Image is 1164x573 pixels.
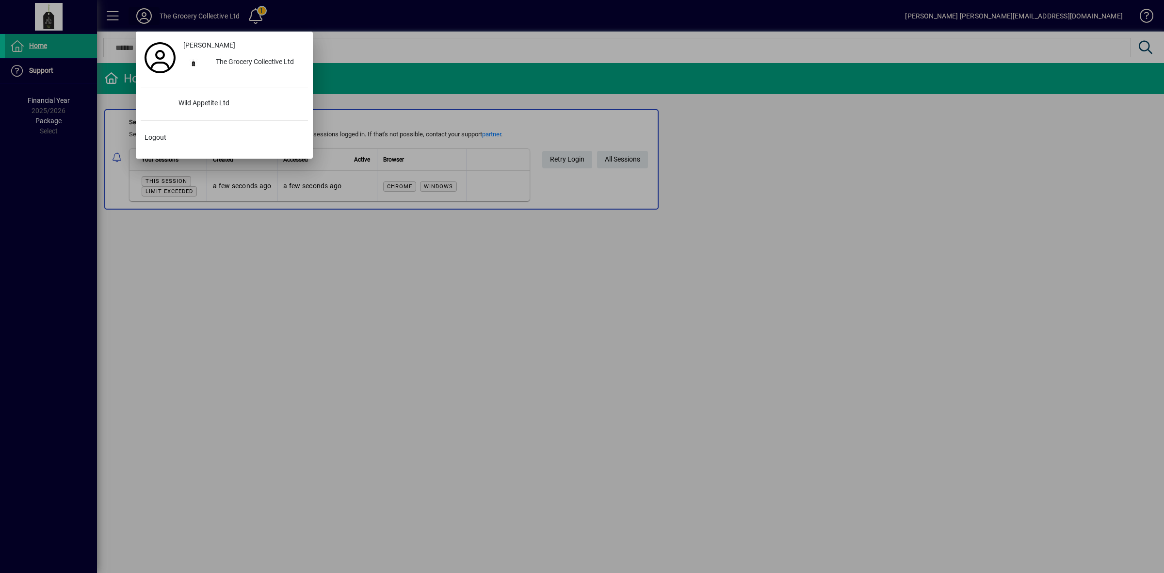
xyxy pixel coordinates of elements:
[141,129,308,146] button: Logout
[171,95,308,113] div: Wild Appetite Ltd
[179,36,308,54] a: [PERSON_NAME]
[208,54,308,71] div: The Grocery Collective Ltd
[183,40,235,50] span: [PERSON_NAME]
[145,132,166,143] span: Logout
[179,54,308,71] button: The Grocery Collective Ltd
[141,49,179,66] a: Profile
[141,95,308,113] button: Wild Appetite Ltd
